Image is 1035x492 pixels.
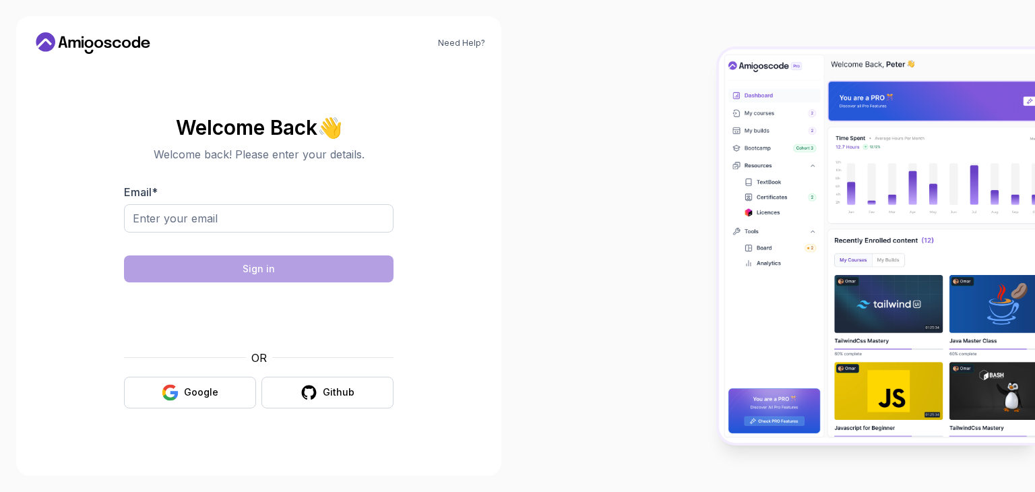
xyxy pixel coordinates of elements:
[32,32,154,54] a: Home link
[124,204,394,233] input: Enter your email
[124,377,256,408] button: Google
[317,116,342,138] span: 👋
[124,146,394,162] p: Welcome back! Please enter your details.
[323,386,354,399] div: Github
[124,255,394,282] button: Sign in
[251,350,267,366] p: OR
[243,262,275,276] div: Sign in
[184,386,218,399] div: Google
[261,377,394,408] button: Github
[124,117,394,138] h2: Welcome Back
[719,49,1035,443] img: Amigoscode Dashboard
[124,185,158,199] label: Email *
[438,38,485,49] a: Need Help?
[157,290,360,342] iframe: Widget containing checkbox for hCaptcha security challenge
